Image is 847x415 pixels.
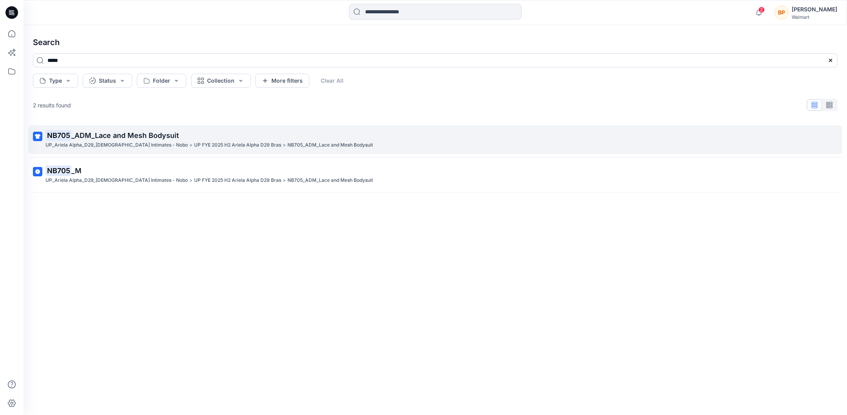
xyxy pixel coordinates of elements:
[189,141,193,149] p: >
[774,5,789,20] div: BP
[45,165,71,176] mark: NB705
[191,74,251,88] button: Collection
[194,141,281,149] p: UP FYE 2025 H2 Ariela Alpha D29 Bras
[792,5,837,14] div: [PERSON_NAME]
[189,176,193,185] p: >
[137,74,186,88] button: Folder
[792,14,837,20] div: Walmart
[33,74,78,88] button: Type
[255,74,309,88] button: More filters
[287,141,373,149] p: NB705_ADM_Lace and Mesh Bodysuit
[33,101,71,109] p: 2 results found
[758,7,765,13] span: 2
[45,141,188,149] p: UP_Ariela Alpha_D29_Ladies Intimates - Nobo
[283,141,286,149] p: >
[287,176,373,185] p: NB705_ADM_Lace and Mesh Bodysuit
[28,125,842,154] a: NB705_ADM_Lace and Mesh BodysuitUP_Ariela Alpha_D29_[DEMOGRAPHIC_DATA] Intimates - Nobo>UP FYE 20...
[283,176,286,185] p: >
[45,130,71,141] mark: NB705
[27,31,844,53] h4: Search
[71,131,179,140] span: _ADM_Lace and Mesh Bodysuit
[83,74,132,88] button: Status
[194,176,281,185] p: UP FYE 2025 H2 Ariela Alpha D29 Bras
[71,167,82,175] span: _M
[28,161,842,189] a: NB705_MUP_Ariela Alpha_D29_[DEMOGRAPHIC_DATA] Intimates - Nobo>UP FYE 2025 H2 Ariela Alpha D29 Br...
[45,176,188,185] p: UP_Ariela Alpha_D29_Ladies Intimates - Nobo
